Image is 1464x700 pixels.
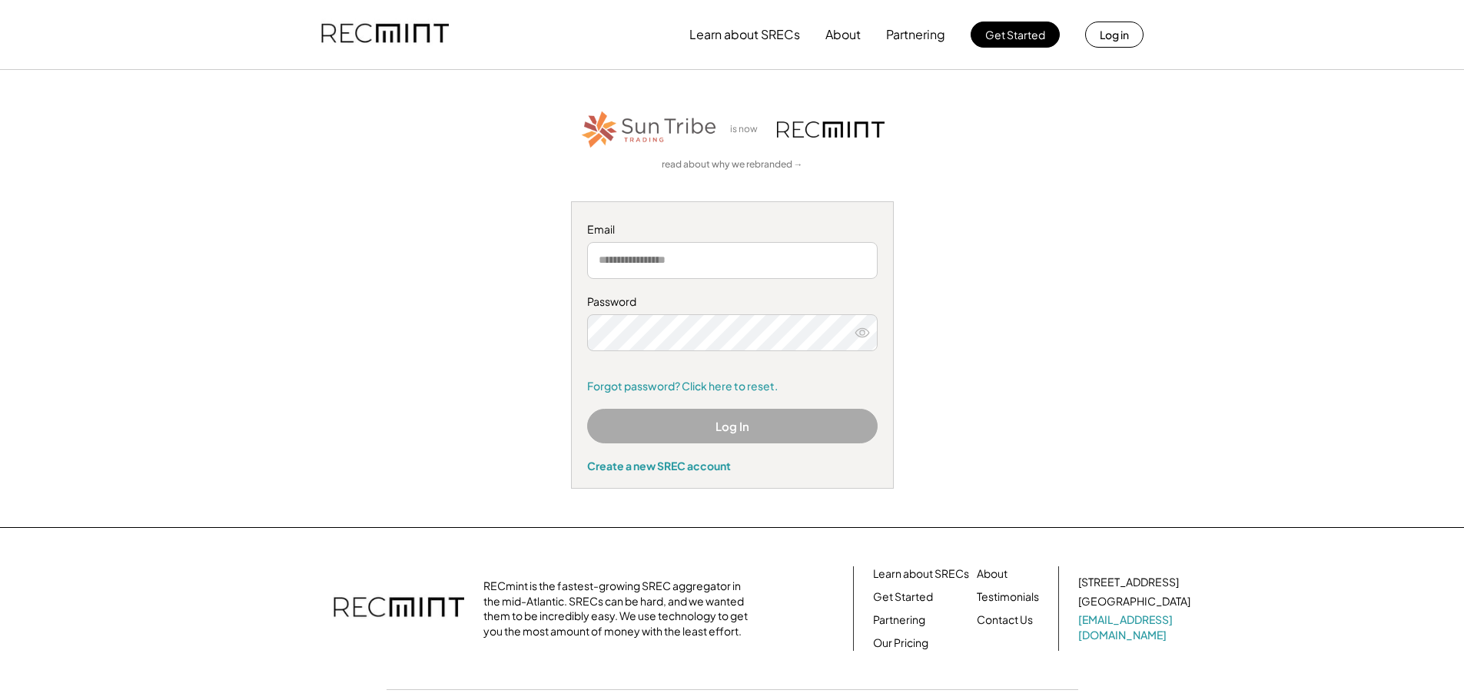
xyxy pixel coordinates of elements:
[1078,612,1193,642] a: [EMAIL_ADDRESS][DOMAIN_NAME]
[873,612,925,628] a: Partnering
[587,222,878,237] div: Email
[726,123,769,136] div: is now
[873,635,928,651] a: Our Pricing
[873,589,933,605] a: Get Started
[1078,575,1179,590] div: [STREET_ADDRESS]
[587,294,878,310] div: Password
[873,566,969,582] a: Learn about SRECs
[1085,22,1144,48] button: Log in
[587,409,878,443] button: Log In
[483,579,756,639] div: RECmint is the fastest-growing SREC aggregator in the mid-Atlantic. SRECs can be hard, and we wan...
[580,108,719,151] img: STT_Horizontal_Logo%2B-%2BColor.png
[689,19,800,50] button: Learn about SRECs
[321,8,449,61] img: recmint-logotype%403x.png
[662,158,803,171] a: read about why we rebranded →
[587,379,878,394] a: Forgot password? Click here to reset.
[977,566,1008,582] a: About
[886,19,945,50] button: Partnering
[977,589,1039,605] a: Testimonials
[1078,594,1190,609] div: [GEOGRAPHIC_DATA]
[825,19,861,50] button: About
[971,22,1060,48] button: Get Started
[587,459,878,473] div: Create a new SREC account
[334,582,464,635] img: recmint-logotype%403x.png
[777,121,885,138] img: recmint-logotype%403x.png
[977,612,1033,628] a: Contact Us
